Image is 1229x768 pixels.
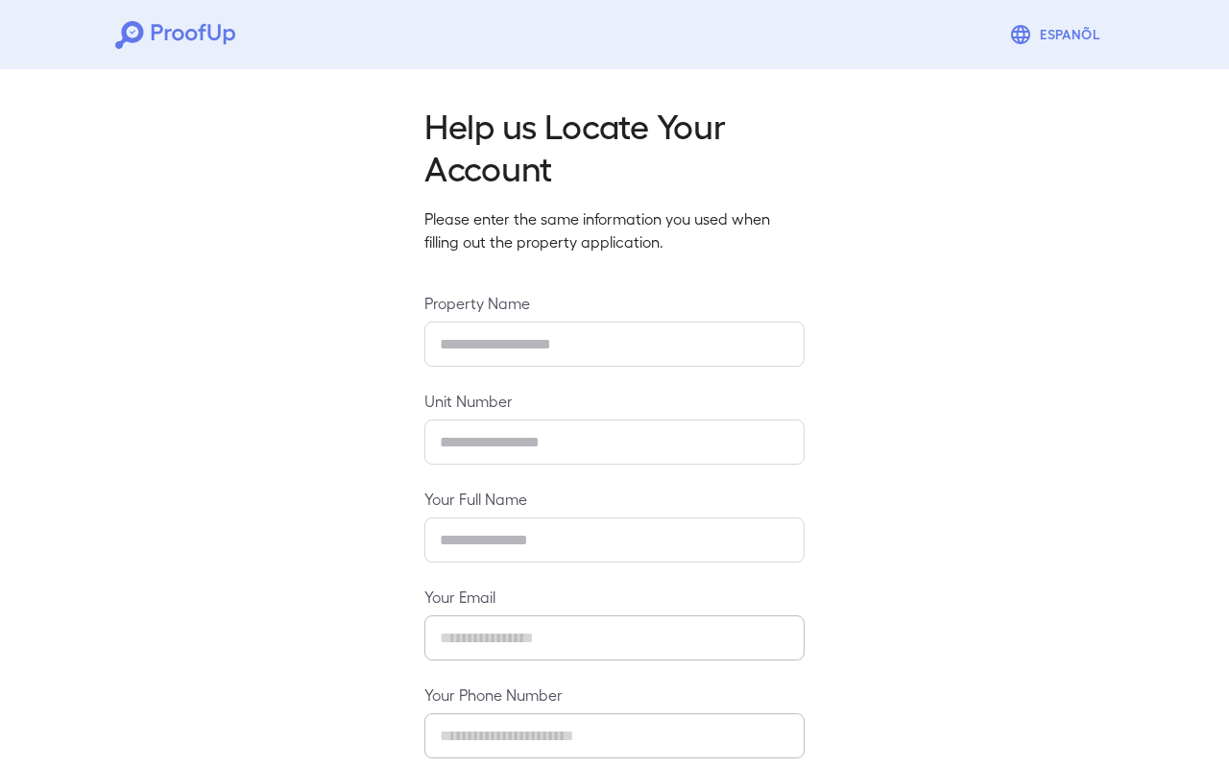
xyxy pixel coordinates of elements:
[424,684,805,706] label: Your Phone Number
[424,292,805,314] label: Property Name
[424,207,805,253] p: Please enter the same information you used when filling out the property application.
[424,488,805,510] label: Your Full Name
[424,586,805,608] label: Your Email
[424,390,805,412] label: Unit Number
[1001,15,1114,54] button: Espanõl
[424,104,805,188] h2: Help us Locate Your Account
